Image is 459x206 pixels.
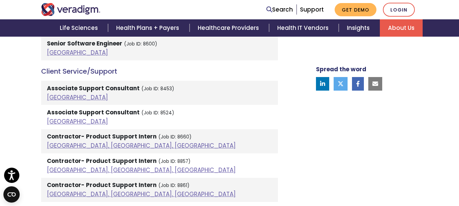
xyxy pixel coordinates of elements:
small: (Job ID: 8857) [158,158,191,165]
strong: Contractor- Product Support Intern [47,181,157,189]
a: [GEOGRAPHIC_DATA], [GEOGRAPHIC_DATA], [GEOGRAPHIC_DATA] [47,190,236,198]
h4: Client Service/Support [41,67,278,75]
strong: Associate Support Consultant [47,84,140,92]
a: Support [300,5,324,14]
a: Insights [339,19,380,37]
a: Get Demo [335,3,376,16]
strong: Contractor- Product Support Intern [47,157,157,165]
a: [GEOGRAPHIC_DATA] [47,117,108,126]
a: [GEOGRAPHIC_DATA] [47,93,108,101]
strong: Spread the word [316,65,366,73]
strong: Contractor- Product Support Intern [47,132,157,141]
a: Login [383,3,415,17]
a: [GEOGRAPHIC_DATA], [GEOGRAPHIC_DATA], [GEOGRAPHIC_DATA] [47,166,236,174]
a: Search [266,5,293,14]
a: Healthcare Providers [190,19,269,37]
a: Life Sciences [52,19,108,37]
a: Health IT Vendors [269,19,339,37]
button: Open CMP widget [3,186,20,203]
strong: Senior Software Engineer [47,39,122,48]
small: (Job ID: 8660) [158,134,192,140]
small: (Job ID: 8453) [141,86,174,92]
strong: Associate Support Consultant [47,108,140,116]
a: [GEOGRAPHIC_DATA], [GEOGRAPHIC_DATA], [GEOGRAPHIC_DATA] [47,142,236,150]
a: [GEOGRAPHIC_DATA] [47,49,108,57]
a: About Us [380,19,423,37]
img: Veradigm logo [41,3,101,16]
small: (Job ID: 8524) [141,110,174,116]
a: Health Plans + Payers [108,19,189,37]
small: (Job ID: 8861) [158,182,190,189]
small: (Job ID: 8600) [124,41,157,47]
